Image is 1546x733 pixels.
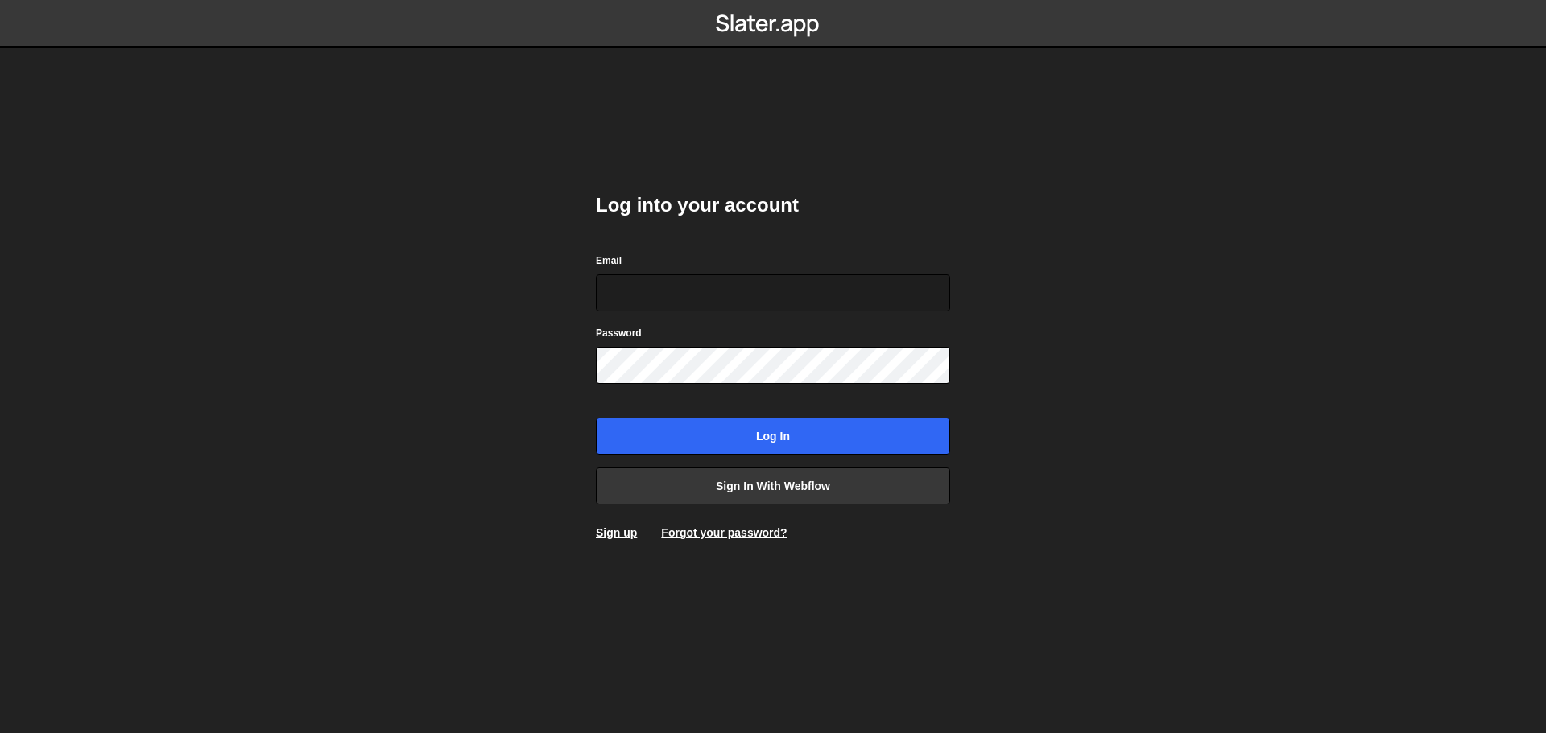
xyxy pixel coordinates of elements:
[596,253,622,269] label: Email
[596,325,642,341] label: Password
[596,192,950,218] h2: Log into your account
[661,526,787,539] a: Forgot your password?
[596,526,637,539] a: Sign up
[596,467,950,504] a: Sign in with Webflow
[596,418,950,455] input: Log in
